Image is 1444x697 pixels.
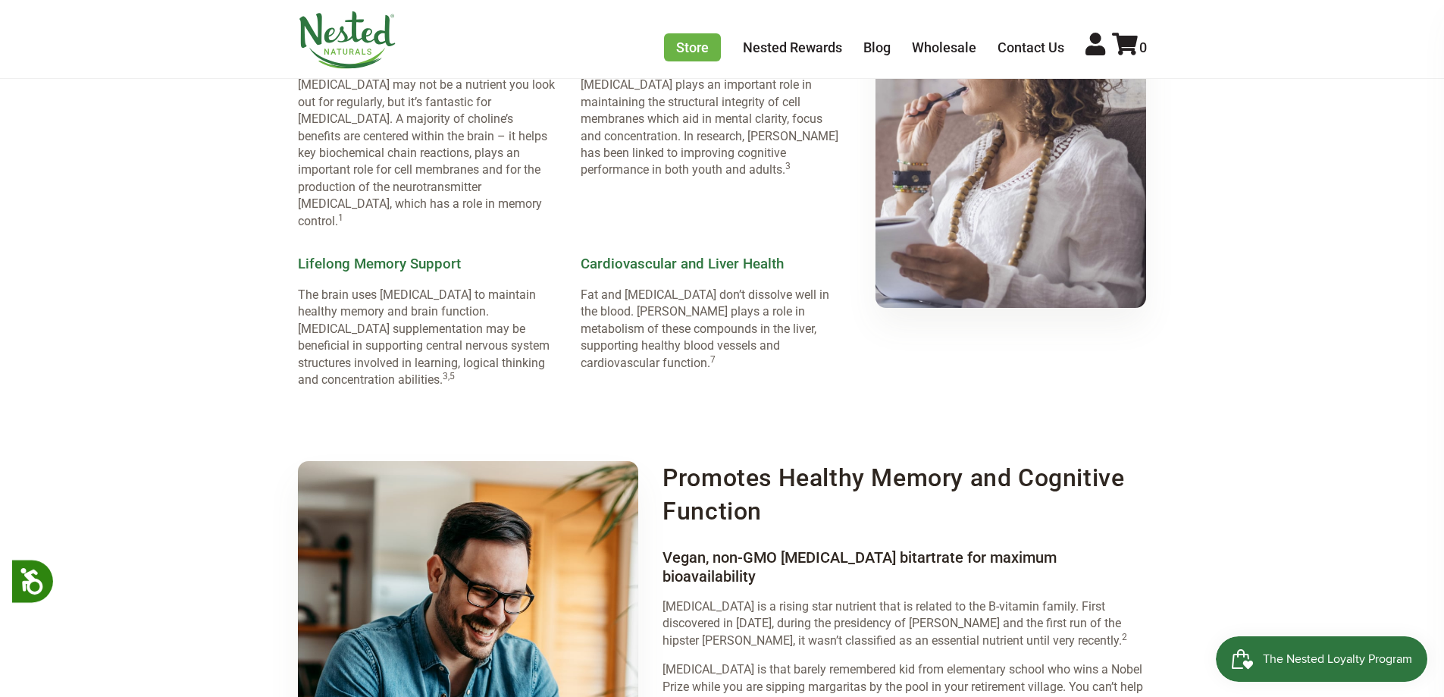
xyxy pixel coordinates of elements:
[298,287,556,388] p: The brain uses [MEDICAL_DATA] to maintain healthy memory and brain function. [MEDICAL_DATA] suppl...
[298,77,556,230] p: [MEDICAL_DATA] may not be a nutrient you look out for regularly, but it’s fantastic for [MEDICAL_...
[338,212,343,223] sup: 1
[662,461,1146,528] h3: Promotes Healthy Memory and Cognitive Function
[664,33,721,61] a: Store
[1139,39,1147,55] span: 0
[581,256,839,273] h3: Cardiovascular and Liver Health
[662,598,1146,649] p: [MEDICAL_DATA] is a rising star nutrient that is related to the B-vitamin family. First discovere...
[298,11,396,69] img: Nested Naturals
[785,161,791,171] sup: 3
[912,39,976,55] a: Wholesale
[443,371,455,381] sup: 3,5
[1112,39,1147,55] a: 0
[743,39,842,55] a: Nested Rewards
[998,39,1064,55] a: Contact Us
[863,39,891,55] a: Blog
[298,256,556,273] h3: Lifelong Memory Support
[1216,636,1429,682] iframe: Button to open loyalty program pop-up
[662,548,1146,586] h4: Vegan, non-GMO [MEDICAL_DATA] bitartrate for maximum bioavailability
[581,287,839,372] p: Fat and [MEDICAL_DATA] don’t dissolve well in the blood. [PERSON_NAME] plays a role in metabolism...
[1122,632,1127,642] sup: 2
[581,77,839,178] p: [MEDICAL_DATA] plays an important role in maintaining the structural integrity of cell membranes ...
[710,354,716,365] sup: 7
